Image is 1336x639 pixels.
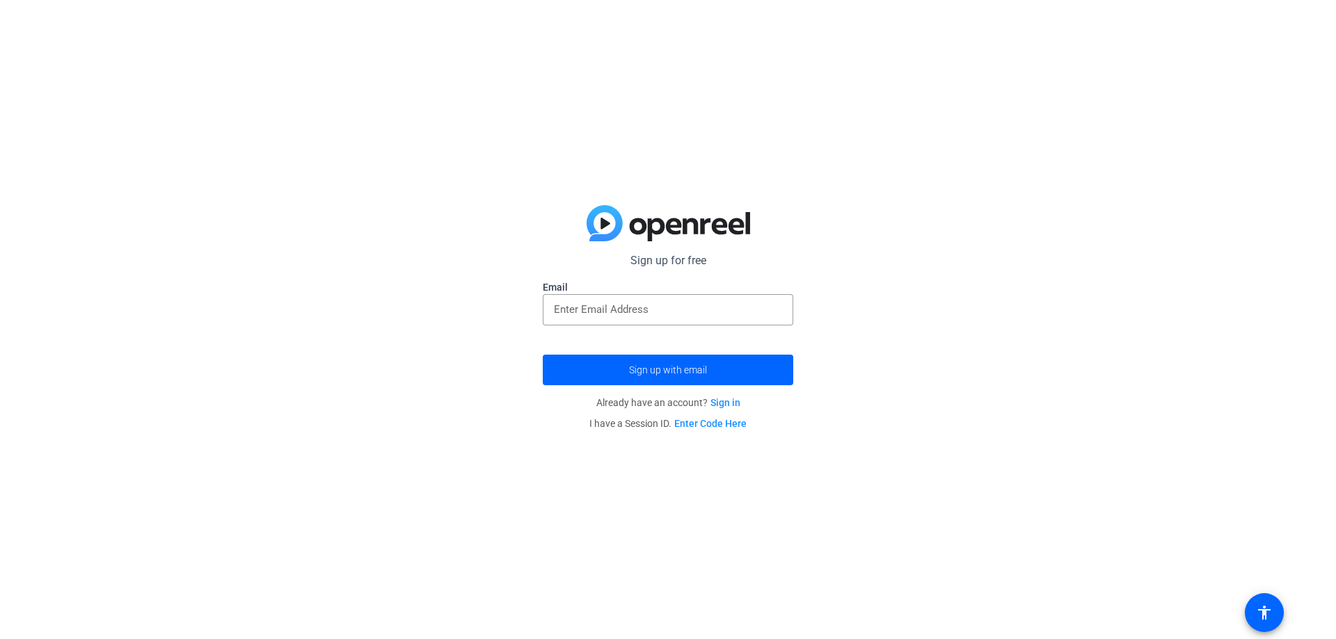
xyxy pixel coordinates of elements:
label: Email [543,280,793,294]
span: Already have an account? [596,397,740,408]
span: I have a Session ID. [589,418,747,429]
mat-icon: accessibility [1256,604,1273,621]
a: Sign in [710,397,740,408]
a: Enter Code Here [674,418,747,429]
p: Sign up for free [543,252,793,269]
input: Enter Email Address [554,301,782,318]
button: Sign up with email [543,355,793,385]
img: blue-gradient.svg [587,205,750,241]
